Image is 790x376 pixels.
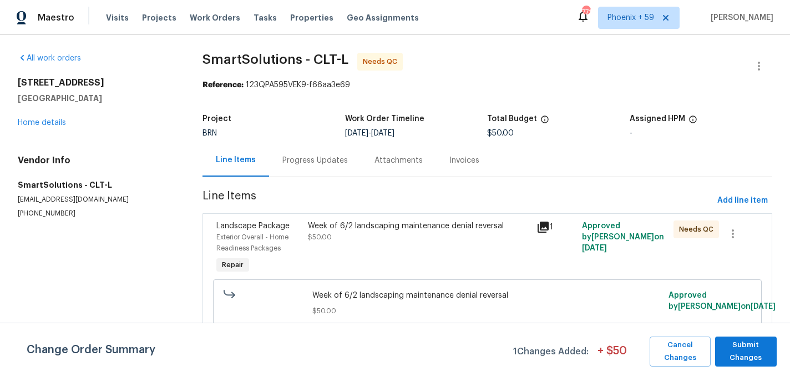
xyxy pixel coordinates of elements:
span: [DATE] [582,244,607,252]
span: The total cost of line items that have been proposed by Opendoor. This sum includes line items th... [540,115,549,129]
span: [DATE] [371,129,394,137]
span: SmartSolutions - CLT-L [202,53,348,66]
h4: Vendor Info [18,155,176,166]
span: Maestro [38,12,74,23]
span: BRN [202,129,217,137]
span: Landscape Package [216,222,290,230]
span: Approved by [PERSON_NAME] on [582,222,664,252]
span: Work Orders [190,12,240,23]
span: $50.00 [308,234,332,240]
div: Progress Updates [282,155,348,166]
a: All work orders [18,54,81,62]
span: Projects [142,12,176,23]
b: Reference: [202,81,244,89]
span: [PERSON_NAME] [706,12,773,23]
div: - [630,129,772,137]
span: The hpm assigned to this work order. [688,115,697,129]
span: Add line item [717,194,768,208]
h5: Project [202,115,231,123]
span: Submit Changes [721,339,772,364]
span: Approved by [PERSON_NAME] on [669,292,776,310]
button: Cancel Changes [650,337,711,367]
span: Exterior Overall - Home Readiness Packages [216,234,288,252]
h5: Work Order Timeline [345,115,424,123]
span: Needs QC [363,56,402,67]
span: Repair [217,259,248,270]
span: 1 Changes Added: [513,341,589,367]
span: [DATE] [751,303,776,310]
h5: Assigned HPM [630,115,685,123]
span: Needs QC [679,224,718,235]
div: Line Items [216,154,256,166]
span: Geo Assignments [347,12,419,23]
button: Submit Changes [715,337,777,367]
span: - [345,129,394,137]
span: Week of 6/2 landscaping maintenance denial reversal [312,290,662,301]
div: 1 [536,220,575,234]
span: Change Order Summary [27,337,155,367]
a: Home details [18,119,66,127]
span: Line Items [202,190,713,211]
p: [EMAIL_ADDRESS][DOMAIN_NAME] [18,195,176,204]
span: $50.00 [487,129,514,137]
h5: SmartSolutions - CLT-L [18,179,176,190]
div: 771 [582,7,590,18]
button: Add line item [713,190,772,211]
h5: [GEOGRAPHIC_DATA] [18,93,176,104]
span: Properties [290,12,333,23]
span: + $ 50 [597,345,627,367]
span: Phoenix + 59 [607,12,654,23]
div: Invoices [449,155,479,166]
span: Visits [106,12,129,23]
span: $50.00 [312,305,662,317]
span: Tasks [254,14,277,22]
span: [DATE] [345,129,368,137]
p: [PHONE_NUMBER] [18,209,176,218]
h5: Total Budget [487,115,537,123]
div: Week of 6/2 landscaping maintenance denial reversal [308,220,530,232]
h2: [STREET_ADDRESS] [18,77,176,88]
span: Cancel Changes [655,339,705,364]
div: 123QPA595VEK9-f66aa3e69 [202,79,772,91]
div: Attachments [374,155,423,166]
